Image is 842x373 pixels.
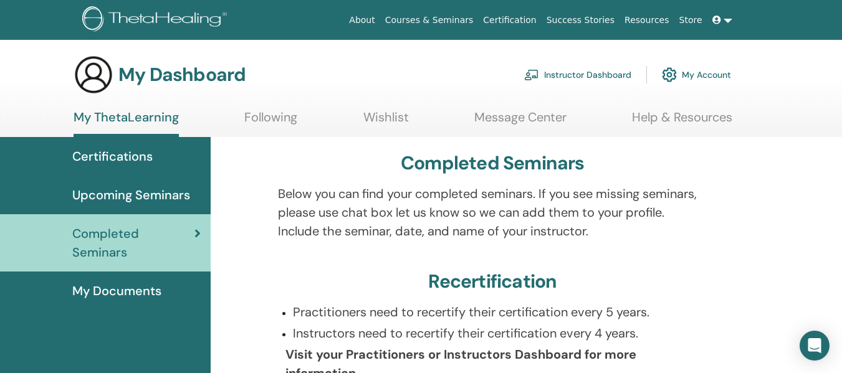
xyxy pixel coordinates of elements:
[380,9,479,32] a: Courses & Seminars
[632,110,732,134] a: Help & Resources
[344,9,380,32] a: About
[542,9,620,32] a: Success Stories
[72,281,161,300] span: My Documents
[478,9,541,32] a: Certification
[662,64,677,85] img: cog.svg
[524,69,539,80] img: chalkboard-teacher.svg
[662,61,731,88] a: My Account
[74,110,179,137] a: My ThetaLearning
[278,184,707,240] p: Below you can find your completed seminars. If you see missing seminars, please use chat box let ...
[72,224,194,262] span: Completed Seminars
[401,152,585,174] h3: Completed Seminars
[620,9,674,32] a: Resources
[72,186,190,204] span: Upcoming Seminars
[524,61,631,88] a: Instructor Dashboard
[118,64,246,86] h3: My Dashboard
[72,147,153,166] span: Certifications
[363,110,409,134] a: Wishlist
[82,6,231,34] img: logo.png
[428,270,557,293] h3: Recertification
[293,324,707,342] p: Instructors need to recertify their certification every 4 years.
[74,55,113,95] img: generic-user-icon.jpg
[800,331,830,361] div: Open Intercom Messenger
[293,303,707,321] p: Practitioners need to recertify their certification every 5 years.
[244,110,297,134] a: Following
[674,9,707,32] a: Store
[474,110,567,134] a: Message Center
